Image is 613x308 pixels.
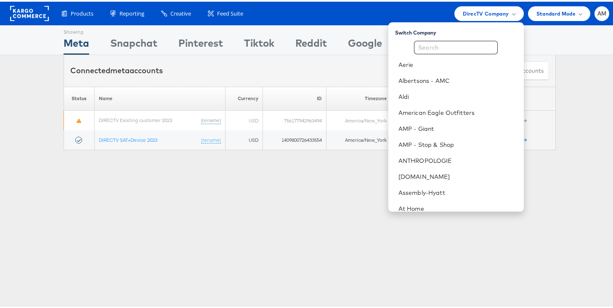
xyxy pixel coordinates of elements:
td: America/New_York [326,109,391,129]
a: American Eagle Outfitters [398,107,517,115]
th: Timezone [326,85,391,109]
span: Reporting [119,8,144,16]
div: Google [348,34,382,53]
a: DIRECTV Existing customer 2023 [99,115,172,122]
div: Connected accounts [70,64,163,74]
th: ID [263,85,326,109]
a: Albertsons - AMC [398,75,517,83]
span: Feed Suite [217,8,243,16]
td: 1409800726433554 [263,129,326,149]
span: Creative [170,8,191,16]
div: Snapchat [110,34,157,53]
div: Switch Company [395,24,524,35]
td: 756177942963494 [263,109,326,129]
a: (rename) [201,115,221,122]
td: USD [225,129,263,149]
a: Aerie [398,59,517,67]
div: Tiktok [244,34,274,53]
a: ANTHROPOLOGIE [398,155,517,163]
span: DirecTV Company [463,8,509,16]
span: Products [71,8,93,16]
a: AMP - Giant [398,123,517,131]
div: Meta [64,34,89,53]
th: Name [95,85,226,109]
span: Standard Mode [536,8,576,16]
a: DIRECTV SAT+Device 2023 [99,135,157,141]
th: Status [64,85,95,109]
td: America/New_York [326,129,391,149]
a: At Home [398,203,517,211]
div: Pinterest [178,34,223,53]
a: AMP - Stop & Shop [398,139,517,147]
input: Search [414,39,498,53]
div: Reddit [295,34,327,53]
span: AM [597,9,607,15]
a: Aldi [398,91,517,99]
div: Showing [64,24,89,34]
a: [DOMAIN_NAME] [398,171,517,179]
td: USD [225,109,263,129]
a: (rename) [201,135,221,142]
span: meta [110,64,130,74]
a: Assembly-Hyatt [398,187,517,195]
th: Currency [225,85,263,109]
